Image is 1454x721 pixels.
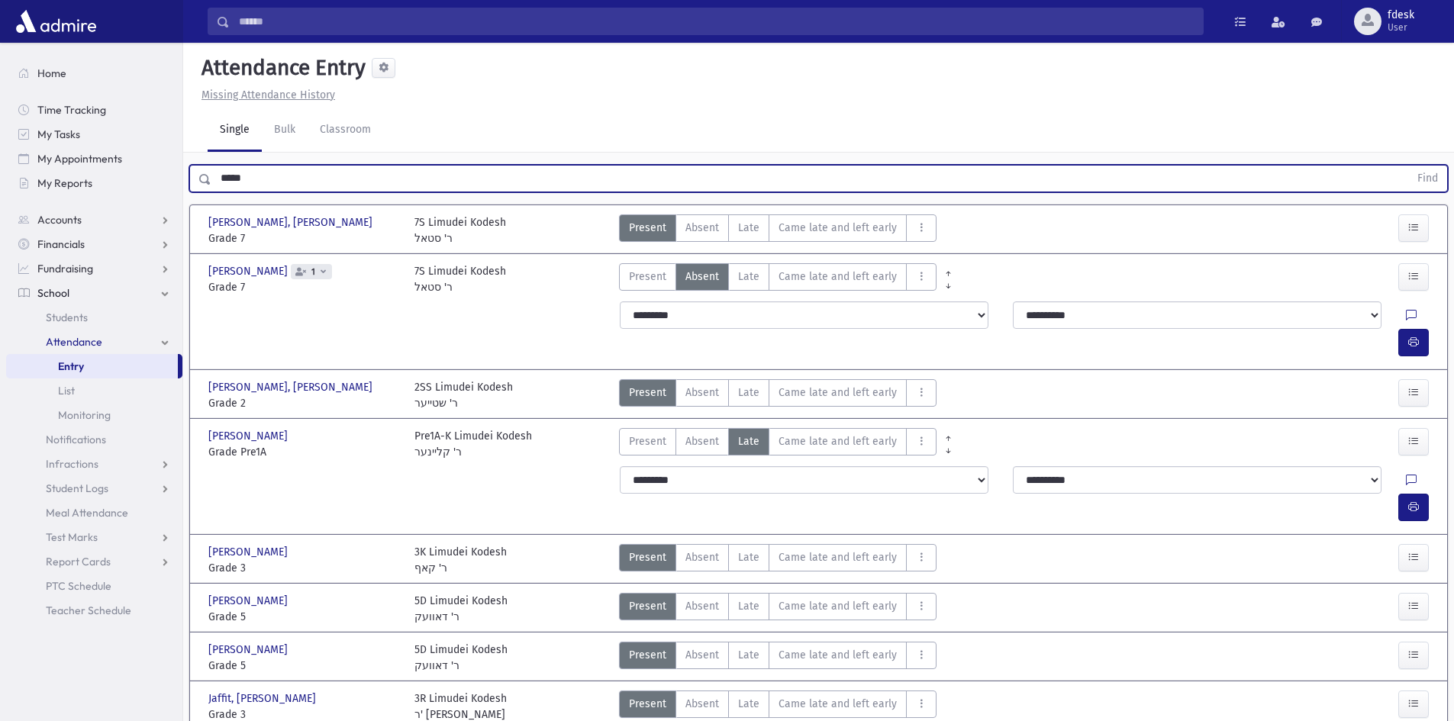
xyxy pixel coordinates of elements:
[308,109,383,152] a: Classroom
[37,176,92,190] span: My Reports
[46,457,98,471] span: Infractions
[208,109,262,152] a: Single
[208,690,319,707] span: Jaffit, [PERSON_NAME]
[685,433,719,449] span: Absent
[46,555,111,568] span: Report Cards
[208,444,399,460] span: Grade Pre1A
[6,452,182,476] a: Infractions
[208,593,291,609] span: [PERSON_NAME]
[738,549,759,565] span: Late
[6,476,182,501] a: Student Logs
[208,279,399,295] span: Grade 7
[685,385,719,401] span: Absent
[414,214,506,246] div: 7S Limudei Kodesh ר' סטאל
[230,8,1203,35] input: Search
[37,237,85,251] span: Financials
[37,213,82,227] span: Accounts
[208,230,399,246] span: Grade 7
[46,506,128,520] span: Meal Attendance
[685,647,719,663] span: Absent
[6,171,182,195] a: My Reports
[37,103,106,117] span: Time Tracking
[46,579,111,593] span: PTC Schedule
[195,55,366,81] h5: Attendance Entry
[6,98,182,122] a: Time Tracking
[629,549,666,565] span: Present
[685,269,719,285] span: Absent
[414,642,508,674] div: 5D Limudei Kodesh ר' דאוועק
[779,598,897,614] span: Came late and left early
[208,560,399,576] span: Grade 3
[779,385,897,401] span: Came late and left early
[779,220,897,236] span: Came late and left early
[685,598,719,614] span: Absent
[1388,9,1414,21] span: fdesk
[12,6,100,37] img: AdmirePro
[619,642,937,674] div: AttTypes
[201,89,335,101] u: Missing Attendance History
[414,428,532,460] div: Pre1A-K Limudei Kodesh ר' קליינער
[58,384,75,398] span: List
[414,379,513,411] div: 2SS Limudei Kodesh ר' שטייער
[58,408,111,422] span: Monitoring
[738,220,759,236] span: Late
[619,379,937,411] div: AttTypes
[208,544,291,560] span: [PERSON_NAME]
[414,593,508,625] div: 5D Limudei Kodesh ר' דאוועק
[195,89,335,101] a: Missing Attendance History
[262,109,308,152] a: Bulk
[6,549,182,574] a: Report Cards
[6,256,182,281] a: Fundraising
[685,696,719,712] span: Absent
[414,263,506,295] div: 7S Limudei Kodesh ר' סטאל
[6,122,182,146] a: My Tasks
[46,530,98,544] span: Test Marks
[779,549,897,565] span: Came late and left early
[37,152,122,166] span: My Appointments
[208,658,399,674] span: Grade 5
[37,127,80,141] span: My Tasks
[629,220,666,236] span: Present
[46,335,102,349] span: Attendance
[6,378,182,403] a: List
[619,214,937,246] div: AttTypes
[619,428,937,460] div: AttTypes
[308,267,318,277] span: 1
[738,385,759,401] span: Late
[37,66,66,80] span: Home
[6,525,182,549] a: Test Marks
[1388,21,1414,34] span: User
[6,330,182,354] a: Attendance
[1408,166,1447,192] button: Find
[6,232,182,256] a: Financials
[58,359,84,373] span: Entry
[738,598,759,614] span: Late
[619,593,937,625] div: AttTypes
[685,220,719,236] span: Absent
[46,433,106,446] span: Notifications
[738,647,759,663] span: Late
[6,354,178,378] a: Entry
[46,311,88,324] span: Students
[629,269,666,285] span: Present
[208,642,291,658] span: [PERSON_NAME]
[779,269,897,285] span: Came late and left early
[738,433,759,449] span: Late
[6,403,182,427] a: Monitoring
[46,481,108,495] span: Student Logs
[779,647,897,663] span: Came late and left early
[6,501,182,525] a: Meal Attendance
[6,305,182,330] a: Students
[208,428,291,444] span: [PERSON_NAME]
[629,433,666,449] span: Present
[6,427,182,452] a: Notifications
[6,574,182,598] a: PTC Schedule
[37,286,69,300] span: School
[629,696,666,712] span: Present
[685,549,719,565] span: Absent
[208,379,376,395] span: [PERSON_NAME], [PERSON_NAME]
[6,61,182,85] a: Home
[619,544,937,576] div: AttTypes
[619,263,937,295] div: AttTypes
[37,262,93,275] span: Fundraising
